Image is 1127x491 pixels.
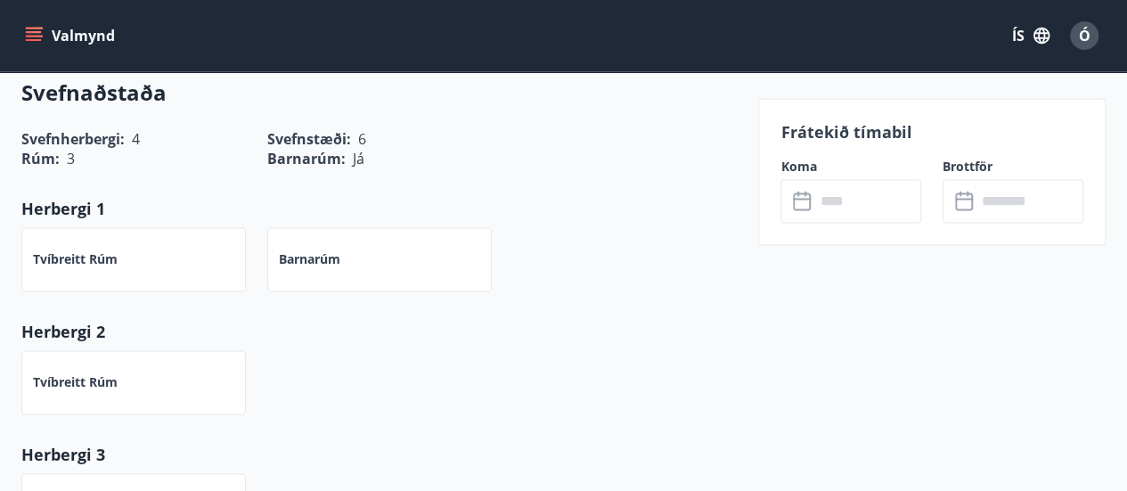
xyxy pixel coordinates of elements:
p: Frátekið tímabil [780,120,1083,143]
span: Barnarúm : [267,149,346,168]
p: Herbergi 1 [21,197,737,220]
p: Tvíbreitt rúm [33,373,118,391]
span: Ó [1079,26,1090,45]
label: Koma [780,158,921,176]
label: Brottför [943,158,1083,176]
button: Ó [1063,14,1106,57]
h3: Svefnaðstaða [21,78,737,108]
span: 3 [67,149,75,168]
button: menu [21,20,122,52]
span: Rúm : [21,149,60,168]
p: Barnarúm [279,250,340,268]
p: Herbergi 2 [21,320,737,343]
p: Herbergi 3 [21,443,737,466]
button: ÍS [1002,20,1059,52]
p: Tvíbreitt rúm [33,250,118,268]
span: Já [353,149,364,168]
